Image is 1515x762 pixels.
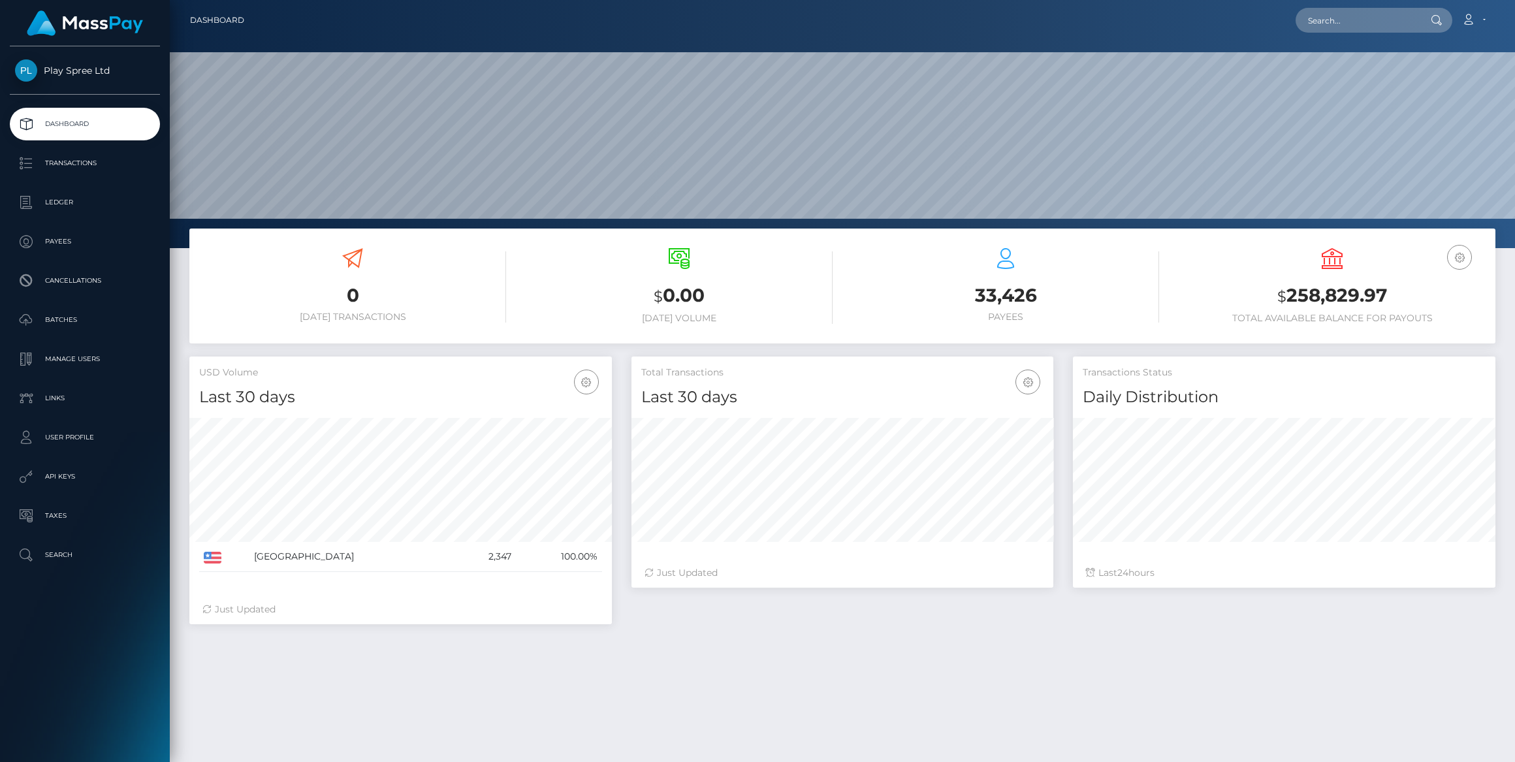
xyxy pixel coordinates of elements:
p: Batches [15,310,155,330]
span: 24 [1117,567,1128,579]
div: Last hours [1086,566,1482,580]
a: Payees [10,225,160,258]
td: [GEOGRAPHIC_DATA] [249,542,455,572]
a: User Profile [10,421,160,454]
h5: Total Transactions [641,366,1044,379]
p: Cancellations [15,271,155,291]
h3: 33,426 [852,283,1159,308]
img: Play Spree Ltd [15,59,37,82]
p: Manage Users [15,349,155,369]
td: 100.00% [516,542,602,572]
h4: Daily Distribution [1083,386,1486,409]
input: Search... [1296,8,1418,33]
h5: Transactions Status [1083,366,1486,379]
a: Transactions [10,147,160,180]
h4: Last 30 days [641,386,1044,409]
a: API Keys [10,460,160,493]
h6: Payees [852,311,1159,323]
p: Transactions [15,153,155,173]
p: API Keys [15,467,155,486]
small: $ [654,287,663,306]
p: User Profile [15,428,155,447]
h5: USD Volume [199,366,602,379]
p: Payees [15,232,155,251]
p: Ledger [15,193,155,212]
img: US.png [204,552,221,564]
a: Dashboard [10,108,160,140]
h6: [DATE] Volume [526,313,833,324]
h3: 0 [199,283,506,308]
small: $ [1277,287,1286,306]
p: Search [15,545,155,565]
h4: Last 30 days [199,386,602,409]
a: Batches [10,304,160,336]
a: Links [10,382,160,415]
a: Taxes [10,500,160,532]
a: Dashboard [190,7,244,34]
a: Search [10,539,160,571]
a: Cancellations [10,264,160,297]
p: Links [15,389,155,408]
div: Just Updated [645,566,1041,580]
h6: [DATE] Transactions [199,311,506,323]
span: Play Spree Ltd [10,65,160,76]
a: Ledger [10,186,160,219]
h3: 258,829.97 [1179,283,1486,310]
p: Dashboard [15,114,155,134]
h3: 0.00 [526,283,833,310]
h6: Total Available Balance for Payouts [1179,313,1486,324]
img: MassPay Logo [27,10,143,36]
p: Taxes [15,506,155,526]
a: Manage Users [10,343,160,375]
td: 2,347 [455,542,515,572]
div: Just Updated [202,603,599,616]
